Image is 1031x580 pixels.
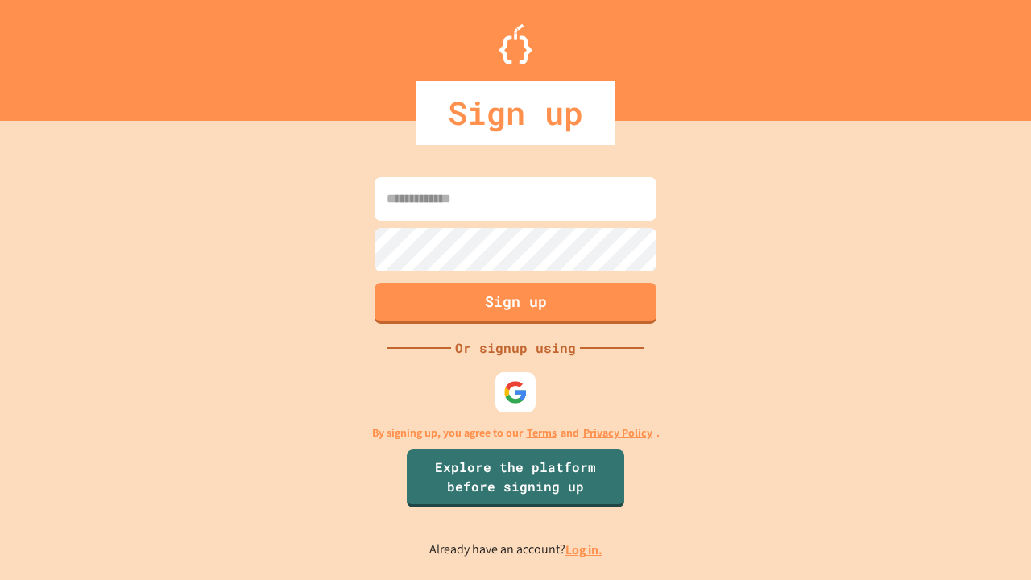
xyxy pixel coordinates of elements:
[407,449,624,507] a: Explore the platform before signing up
[527,425,557,441] a: Terms
[583,425,652,441] a: Privacy Policy
[565,541,602,558] a: Log in.
[503,380,528,404] img: google-icon.svg
[499,24,532,64] img: Logo.svg
[451,338,580,358] div: Or signup using
[372,425,660,441] p: By signing up, you agree to our and .
[416,81,615,145] div: Sign up
[429,540,602,560] p: Already have an account?
[375,283,656,324] button: Sign up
